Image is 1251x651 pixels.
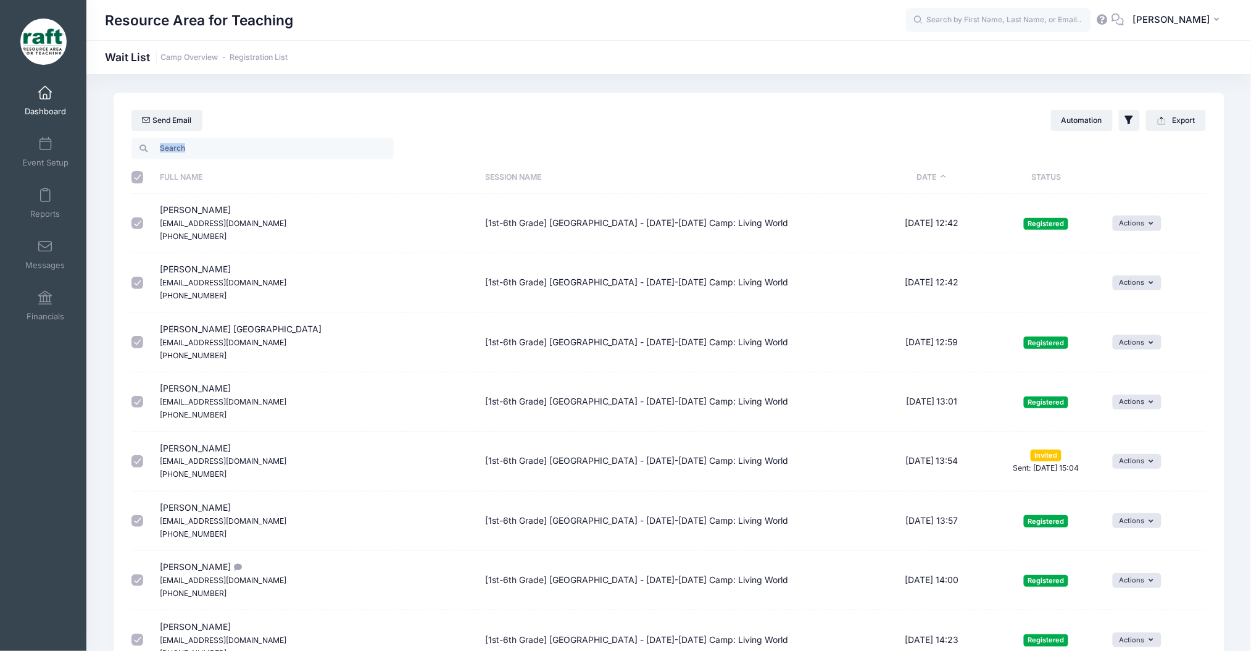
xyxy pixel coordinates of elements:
[160,397,286,406] small: [EMAIL_ADDRESS][DOMAIN_NAME]
[30,209,60,219] span: Reports
[1107,161,1207,194] th: : activate to sort column ascending
[25,260,65,271] span: Messages
[878,551,986,610] td: [DATE] 14:00
[986,161,1107,194] th: Status: activate to sort column ascending
[479,161,878,194] th: Session Name: activate to sort column ascending
[160,636,286,645] small: [EMAIL_ADDRESS][DOMAIN_NAME]
[230,53,288,62] a: Registration List
[878,372,986,432] td: [DATE] 13:01
[160,278,286,287] small: [EMAIL_ADDRESS][DOMAIN_NAME]
[1024,218,1068,230] span: Registered
[878,161,986,194] th: Date: activate to sort column descending
[160,324,322,360] span: [PERSON_NAME] [GEOGRAPHIC_DATA]
[105,6,293,35] h1: Resource Area for Teaching
[1124,6,1232,35] button: [PERSON_NAME]
[479,551,878,610] td: [1st-6th Grade] [GEOGRAPHIC_DATA] - [DATE]-[DATE] Camp: Living World
[160,53,218,62] a: Camp Overview
[131,110,202,131] a: Send Email
[878,492,986,551] td: [DATE] 13:57
[1146,110,1206,131] button: Export
[1024,337,1068,348] span: Registered
[878,253,986,313] td: [DATE] 12:42
[160,456,286,466] small: [EMAIL_ADDRESS][DOMAIN_NAME]
[160,204,286,241] span: [PERSON_NAME]
[1113,395,1162,409] button: Actions
[160,561,286,598] span: [PERSON_NAME]
[22,157,69,168] span: Event Setup
[160,516,286,526] small: [EMAIL_ADDRESS][DOMAIN_NAME]
[160,232,227,241] small: [PHONE_NUMBER]
[16,130,75,174] a: Event Setup
[1031,450,1062,461] span: Invited
[160,589,227,598] small: [PHONE_NUMBER]
[1024,634,1068,646] span: Registered
[479,372,878,432] td: [1st-6th Grade] [GEOGRAPHIC_DATA] - [DATE]-[DATE] Camp: Living World
[160,219,286,228] small: [EMAIL_ADDRESS][DOMAIN_NAME]
[1113,632,1162,647] button: Actions
[1013,463,1079,472] small: Sent: [DATE] 15:04
[160,338,286,347] small: [EMAIL_ADDRESS][DOMAIN_NAME]
[16,284,75,327] a: Financials
[479,194,878,253] td: [1st-6th Grade] [GEOGRAPHIC_DATA] - [DATE]-[DATE] Camp: Living World
[160,469,227,479] small: [PHONE_NUMBER]
[1113,216,1162,230] button: Actions
[1113,335,1162,350] button: Actions
[231,563,241,571] i: What is the cost for the program and she attends Vinci park
[878,194,986,253] td: [DATE] 12:42
[479,492,878,551] td: [1st-6th Grade] [GEOGRAPHIC_DATA] - [DATE]-[DATE] Camp: Living World
[160,443,286,479] span: [PERSON_NAME]
[160,410,227,419] small: [PHONE_NUMBER]
[27,311,64,322] span: Financials
[1024,575,1068,587] span: Registered
[1133,13,1210,27] span: [PERSON_NAME]
[160,383,286,419] span: [PERSON_NAME]
[1113,573,1162,588] button: Actions
[160,502,286,539] span: [PERSON_NAME]
[1024,397,1068,408] span: Registered
[878,432,986,491] td: [DATE] 13:54
[20,19,67,65] img: Resource Area for Teaching
[479,253,878,313] td: [1st-6th Grade] [GEOGRAPHIC_DATA] - [DATE]-[DATE] Camp: Living World
[1113,275,1162,290] button: Actions
[1024,515,1068,527] span: Registered
[16,79,75,122] a: Dashboard
[1113,513,1162,528] button: Actions
[1051,110,1113,131] button: Automation
[160,529,227,539] small: [PHONE_NUMBER]
[16,182,75,225] a: Reports
[160,351,227,360] small: [PHONE_NUMBER]
[160,264,286,300] span: [PERSON_NAME]
[479,432,878,491] td: [1st-6th Grade] [GEOGRAPHIC_DATA] - [DATE]-[DATE] Camp: Living World
[105,51,288,64] h1: Wait List
[131,138,394,159] input: Search
[906,8,1091,33] input: Search by First Name, Last Name, or Email...
[878,313,986,372] td: [DATE] 12:59
[1113,454,1162,469] button: Actions
[160,291,227,300] small: [PHONE_NUMBER]
[160,576,286,585] small: [EMAIL_ADDRESS][DOMAIN_NAME]
[16,233,75,276] a: Messages
[479,313,878,372] td: [1st-6th Grade] [GEOGRAPHIC_DATA] - [DATE]-[DATE] Camp: Living World
[25,106,66,117] span: Dashboard
[154,161,479,194] th: Full Name: activate to sort column ascending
